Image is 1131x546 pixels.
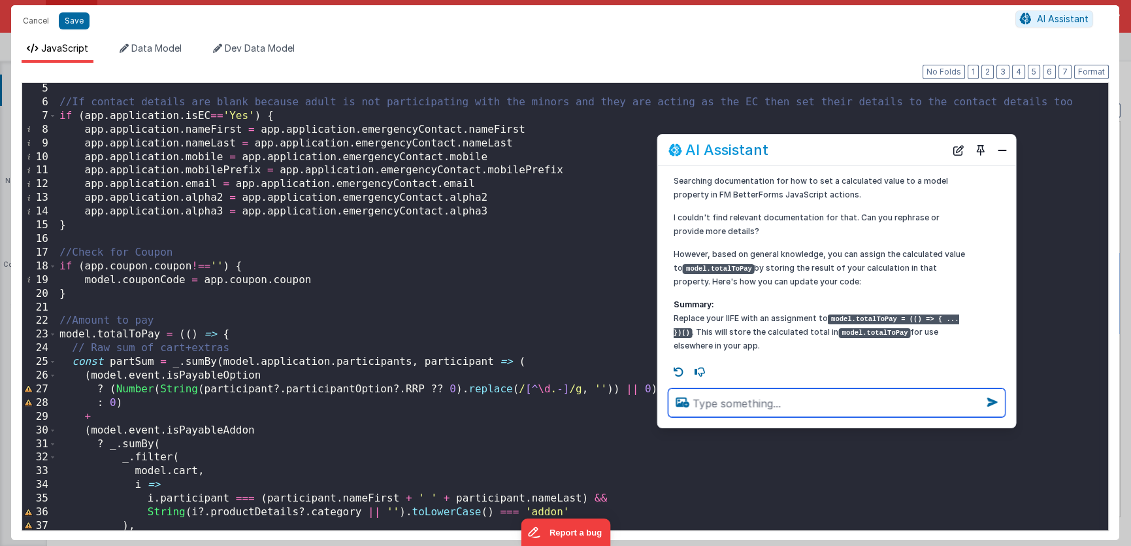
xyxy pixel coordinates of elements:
[22,492,57,505] div: 35
[22,314,57,328] div: 22
[131,43,182,54] span: Data Model
[685,142,768,158] h2: AI Assistant
[22,137,57,150] div: 9
[22,519,57,533] div: 37
[22,328,57,341] div: 23
[22,341,57,355] div: 24
[22,95,57,109] div: 6
[22,355,57,369] div: 25
[22,82,57,95] div: 5
[838,328,910,337] code: model.totalToPay
[22,301,57,315] div: 21
[1074,65,1109,79] button: Format
[674,211,966,238] p: I couldn't find relevant documentation for that. Can you rephrase or provide more details?
[674,247,966,288] p: However, based on general knowledge, you can assign the calculated value to by storing the result...
[22,396,57,410] div: 28
[674,174,966,201] p: Searching documentation for how to set a calculated value to a model property in FM BetterForms J...
[22,109,57,123] div: 7
[1037,13,1089,24] span: AI Assistant
[22,478,57,492] div: 34
[1012,65,1025,79] button: 4
[22,410,57,424] div: 29
[22,451,57,464] div: 32
[16,12,56,30] button: Cancel
[225,43,295,54] span: Dev Data Model
[674,298,966,352] p: Replace your IIFE with an assignment to . This will store the calculated total in for use elsewhe...
[22,246,57,260] div: 17
[994,141,1011,159] button: Close
[22,464,57,478] div: 33
[1043,65,1056,79] button: 6
[22,383,57,396] div: 27
[996,65,1009,79] button: 3
[1058,65,1072,79] button: 7
[972,141,990,159] button: Toggle Pin
[1015,10,1093,27] button: AI Assistant
[968,65,979,79] button: 1
[22,437,57,451] div: 31
[22,273,57,287] div: 19
[22,123,57,137] div: 8
[22,260,57,273] div: 18
[22,191,57,205] div: 13
[22,369,57,383] div: 26
[981,65,994,79] button: 2
[22,218,57,232] div: 15
[521,519,610,546] iframe: Marker.io feedback button
[949,141,968,159] button: New Chat
[59,12,90,29] button: Save
[22,287,57,301] div: 20
[674,314,959,337] code: model.totalToPay = (() => { ... })()
[22,150,57,164] div: 10
[1028,65,1040,79] button: 5
[674,299,714,309] strong: Summary:
[683,264,755,273] code: model.totalToPay
[22,205,57,218] div: 14
[923,65,965,79] button: No Folds
[22,177,57,191] div: 12
[22,424,57,437] div: 30
[22,232,57,246] div: 16
[41,43,88,54] span: JavaScript
[22,163,57,177] div: 11
[22,505,57,519] div: 36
